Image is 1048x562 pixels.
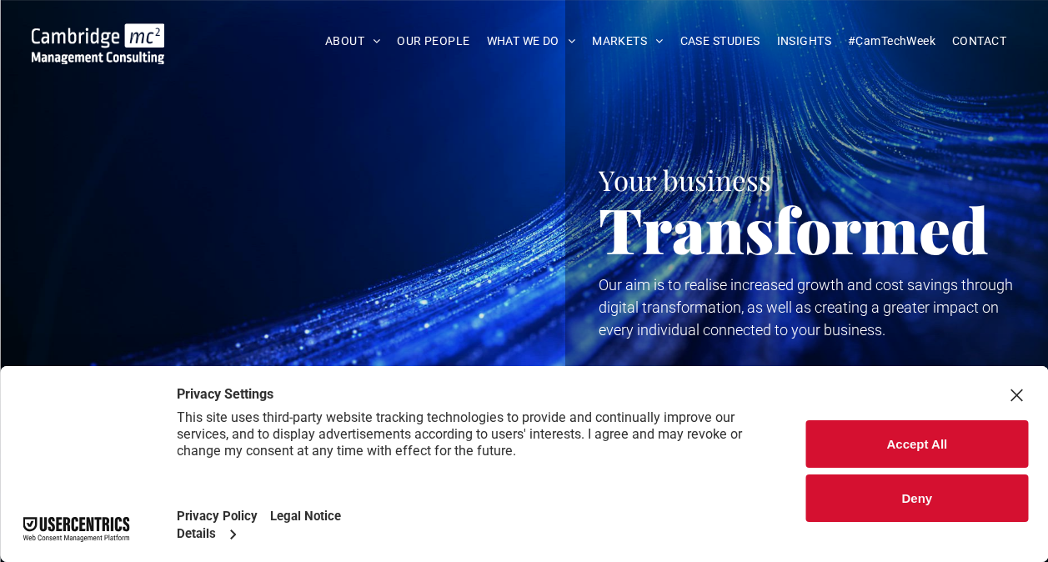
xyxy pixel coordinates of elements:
[769,28,840,54] a: INSIGHTS
[317,28,389,54] a: ABOUT
[584,28,671,54] a: MARKETS
[389,28,478,54] a: OUR PEOPLE
[944,28,1015,54] a: CONTACT
[599,187,989,270] span: Transformed
[672,28,769,54] a: CASE STUDIES
[32,26,165,43] a: Your Business Transformed | Cambridge Management Consulting
[599,276,1013,339] span: Our aim is to realise increased growth and cost savings through digital transformation, as well a...
[32,23,165,64] img: Cambridge MC Logo, digital transformation
[479,28,584,54] a: WHAT WE DO
[840,28,944,54] a: #CamTechWeek
[599,161,771,198] span: Your business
